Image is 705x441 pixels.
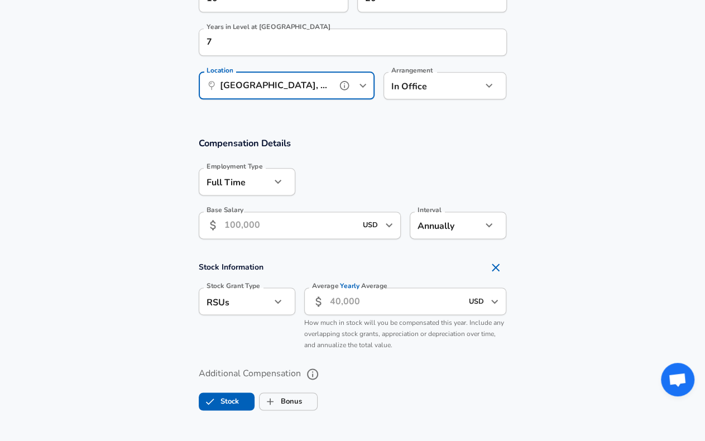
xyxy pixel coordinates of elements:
[304,318,504,349] span: How much in stock will you be compensated this year. Include any overlapping stock grants, apprec...
[224,212,357,239] input: 100,000
[418,207,442,213] label: Interval
[199,287,271,315] div: RSUs
[199,391,239,412] label: Stock
[259,392,318,410] button: BonusBonus
[312,282,387,289] label: Average Average
[410,212,482,239] div: Annually
[199,365,507,384] label: Additional Compensation
[207,163,263,170] label: Employment Type
[465,293,487,310] input: USD
[487,294,502,309] button: Open
[199,391,220,412] span: Stock
[383,72,466,99] div: In Office
[199,256,507,279] h4: Stock Information
[303,365,322,384] button: help
[260,391,281,412] span: Bonus
[199,28,482,56] input: 1
[207,207,243,213] label: Base Salary
[207,23,331,30] label: Years in Level at [GEOGRAPHIC_DATA]
[260,391,302,412] label: Bonus
[381,217,397,233] button: Open
[199,137,507,150] h3: Compensation Details
[336,77,353,94] button: help
[207,67,233,74] label: Location
[340,281,359,291] span: Yearly
[359,217,382,234] input: USD
[199,168,271,195] div: Full Time
[207,282,260,289] label: Stock Grant Type
[330,287,462,315] input: 40,000
[355,78,371,93] button: Open
[199,392,255,410] button: StockStock
[391,67,433,74] label: Arrangement
[661,363,694,396] div: Open chat
[485,256,507,279] button: Remove Section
